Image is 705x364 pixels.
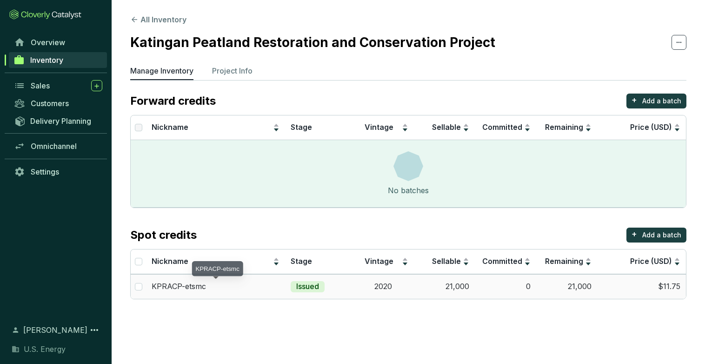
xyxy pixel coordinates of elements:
a: Sales [9,78,107,94]
div: No batches [388,185,429,196]
p: Spot credits [130,228,197,243]
span: Sales [31,81,50,90]
p: + [632,228,637,241]
td: 21,000 [414,274,475,299]
p: KPRACP-etsmc [152,282,206,292]
span: Committed [482,122,522,132]
button: +Add a batch [626,94,686,108]
td: 0 [475,274,536,299]
p: Forward credits [130,94,216,108]
button: All Inventory [130,14,186,25]
span: Stage [291,122,312,132]
span: Stage [291,256,312,266]
span: Vintage [365,122,393,132]
p: Manage Inventory [130,65,193,76]
span: Customers [31,99,69,108]
span: Sellable [432,256,461,266]
a: Inventory [9,52,107,68]
span: Inventory [30,55,63,65]
p: Add a batch [642,230,681,240]
td: 21,000 [536,274,597,299]
span: Nickname [152,122,188,132]
span: Remaining [545,256,583,266]
span: Sellable [432,122,461,132]
th: Stage [285,249,353,274]
td: 2020 [353,274,414,299]
span: Delivery Planning [30,116,91,126]
p: Add a batch [642,96,681,106]
span: Vintage [365,256,393,266]
a: Customers [9,95,107,111]
span: Settings [31,167,59,176]
span: Remaining [545,122,583,132]
a: Overview [9,34,107,50]
span: Price (USD) [630,122,672,132]
span: [PERSON_NAME] [23,324,87,336]
td: $11.75 [597,274,686,299]
span: Omnichannel [31,142,77,151]
button: +Add a batch [626,228,686,243]
p: Issued [296,282,319,292]
span: Committed [482,256,522,266]
a: Delivery Planning [9,113,107,128]
p: + [632,94,637,107]
span: Overview [31,38,65,47]
p: Project Info [212,65,253,76]
div: KPRACP-etsmc [191,260,245,276]
span: Nickname [152,256,188,266]
th: Stage [285,115,353,140]
span: U.S. Energy [24,344,66,355]
a: Settings [9,164,107,180]
a: Omnichannel [9,138,107,154]
span: Price (USD) [630,256,672,266]
h2: Katingan Peatland Restoration and Conservation Project [130,33,495,52]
